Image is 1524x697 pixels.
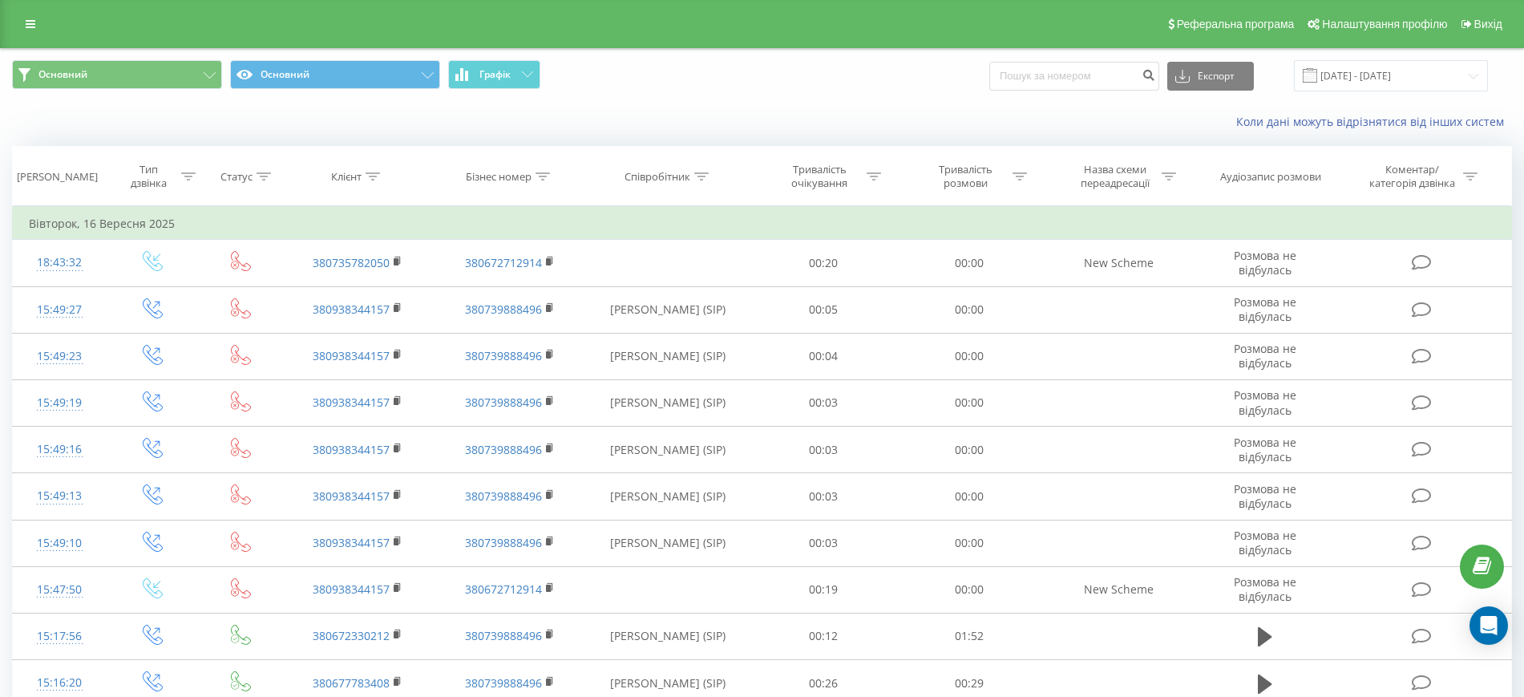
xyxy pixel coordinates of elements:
div: Тривалість розмови [923,163,1009,190]
span: Розмова не відбулась [1234,387,1296,417]
a: Коли дані можуть відрізнятися вiд інших систем [1236,114,1512,129]
span: Розмова не відбулась [1234,574,1296,604]
div: Тривалість очікування [777,163,863,190]
a: 380739888496 [465,302,542,317]
td: Вівторок, 16 Вересня 2025 [13,208,1512,240]
a: 380938344157 [313,535,390,550]
div: 15:17:56 [29,621,90,652]
td: 00:19 [750,566,897,613]
a: 380739888496 [465,675,542,691]
div: 15:47:50 [29,574,90,606]
td: [PERSON_NAME] (SIP) [586,613,750,659]
td: 00:00 [896,566,1043,613]
td: 00:00 [896,286,1043,333]
td: 00:05 [750,286,897,333]
input: Пошук за номером [989,62,1159,91]
a: 380739888496 [465,488,542,504]
a: 380739888496 [465,628,542,643]
div: Статус [220,170,253,184]
a: 380938344157 [313,348,390,363]
td: 00:03 [750,427,897,473]
span: Розмова не відбулась [1234,294,1296,324]
td: 00:03 [750,379,897,426]
div: Тип дзвінка [120,163,177,190]
td: 00:00 [896,333,1043,379]
a: 380938344157 [313,442,390,457]
td: 00:00 [896,240,1043,286]
div: Клієнт [331,170,362,184]
td: 00:00 [896,473,1043,520]
a: 380672712914 [465,255,542,270]
span: Розмова не відбулась [1234,341,1296,371]
div: Співробітник [625,170,690,184]
td: New Scheme [1043,240,1195,286]
div: Аудіозапис розмови [1220,170,1321,184]
td: 00:03 [750,520,897,566]
td: 00:00 [896,520,1043,566]
span: Розмова не відбулась [1234,435,1296,464]
div: 18:43:32 [29,247,90,278]
div: 15:49:23 [29,341,90,372]
div: 15:49:10 [29,528,90,559]
div: 15:49:16 [29,434,90,465]
td: 01:52 [896,613,1043,659]
a: 380938344157 [313,395,390,410]
span: Розмова не відбулась [1234,528,1296,557]
a: 380672712914 [465,582,542,597]
div: Бізнес номер [466,170,532,184]
button: Експорт [1167,62,1254,91]
span: Вихід [1474,18,1502,30]
td: [PERSON_NAME] (SIP) [586,333,750,379]
button: Графік [448,60,540,89]
span: Графік [479,69,511,80]
a: 380739888496 [465,535,542,550]
td: 00:00 [896,379,1043,426]
td: 00:04 [750,333,897,379]
a: 380739888496 [465,395,542,410]
a: 380735782050 [313,255,390,270]
td: 00:20 [750,240,897,286]
div: Коментар/категорія дзвінка [1365,163,1459,190]
span: Розмова не відбулась [1234,481,1296,511]
button: Основний [230,60,440,89]
td: [PERSON_NAME] (SIP) [586,427,750,473]
a: 380739888496 [465,348,542,363]
div: [PERSON_NAME] [17,170,98,184]
td: [PERSON_NAME] (SIP) [586,379,750,426]
span: Реферальна програма [1177,18,1295,30]
button: Основний [12,60,222,89]
a: 380677783408 [313,675,390,691]
div: Open Intercom Messenger [1469,606,1508,645]
a: 380739888496 [465,442,542,457]
span: Основний [38,68,87,81]
td: 00:00 [896,427,1043,473]
span: Розмова не відбулась [1234,248,1296,278]
div: 15:49:27 [29,294,90,326]
div: 15:49:19 [29,387,90,419]
td: [PERSON_NAME] (SIP) [586,473,750,520]
span: Налаштування профілю [1322,18,1447,30]
td: New Scheme [1043,566,1195,613]
div: 15:49:13 [29,480,90,512]
td: [PERSON_NAME] (SIP) [586,520,750,566]
a: 380672330212 [313,628,390,643]
div: Назва схеми переадресації [1072,163,1158,190]
td: 00:03 [750,473,897,520]
td: 00:12 [750,613,897,659]
td: [PERSON_NAME] (SIP) [586,286,750,333]
a: 380938344157 [313,582,390,597]
a: 380938344157 [313,488,390,504]
a: 380938344157 [313,302,390,317]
